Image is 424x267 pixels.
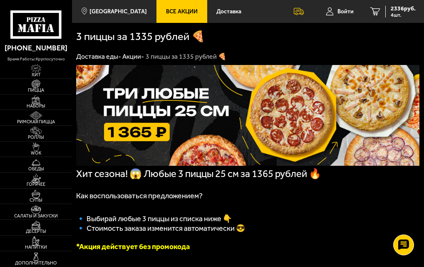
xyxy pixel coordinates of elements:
span: 🔹 Стоимость заказа изменится автоматически 😎 [76,224,245,233]
span: 2336 руб. [391,6,416,12]
h1: 3 пиццы за 1335 рублей 🍕 [76,31,213,42]
span: [GEOGRAPHIC_DATA] [89,9,147,15]
div: 3 пиццы за 1335 рублей 🍕 [146,52,226,61]
span: Войти [337,9,354,15]
span: Хит сезона! 😱 Любые 3 пиццы 25 см за 1365 рублей 🔥 [76,168,321,180]
span: Доставка [216,9,241,15]
span: 4 шт. [391,12,416,17]
a: Акции- [122,52,144,60]
img: 1024x1024 [76,65,419,166]
font: *Акция действует без промокода [76,242,190,251]
span: Как воспользоваться предложением? [76,191,203,200]
a: Доставка еды- [76,52,121,60]
span: Все Акции [166,9,198,15]
span: 🔹﻿ Выбирай любые 3 пиццы из списка ниже 👇 [76,214,232,223]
